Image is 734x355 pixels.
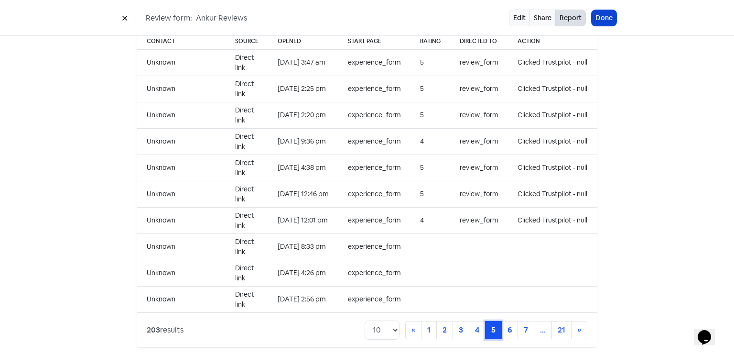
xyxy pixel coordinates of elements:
[508,181,597,207] td: Clicked Trustpilot - null
[268,181,338,207] td: [DATE] 12:46 pm
[450,181,508,207] td: review_form
[338,260,410,286] td: experience_form
[508,128,597,155] td: Clicked Trustpilot - null
[450,128,508,155] td: review_form
[268,207,338,233] td: [DATE] 12:01 pm
[508,49,597,76] td: Clicked Trustpilot - null
[338,128,410,155] td: experience_form
[137,233,226,260] td: Unknown
[508,33,597,50] th: Action
[450,33,508,50] th: Directed to
[137,155,226,181] td: Unknown
[226,128,268,155] td: Direct link
[508,155,597,181] td: Clicked Trustpilot - null
[592,10,616,26] button: Done
[501,321,518,339] a: 6
[338,102,410,128] td: experience_form
[268,102,338,128] td: [DATE] 2:20 pm
[226,76,268,102] td: Direct link
[137,76,226,102] td: Unknown
[268,260,338,286] td: [DATE] 4:26 pm
[338,233,410,260] td: experience_form
[450,49,508,76] td: review_form
[518,321,534,339] a: 7
[338,49,410,76] td: experience_form
[338,286,410,312] td: experience_form
[268,233,338,260] td: [DATE] 8:33 pm
[226,181,268,207] td: Direct link
[268,155,338,181] td: [DATE] 4:38 pm
[338,155,410,181] td: experience_form
[410,128,450,155] td: 4
[529,10,556,26] a: Share
[226,49,268,76] td: Direct link
[405,321,421,339] a: Previous
[509,10,530,26] a: Edit
[268,128,338,155] td: [DATE] 9:36 pm
[469,321,486,339] a: 4
[147,325,160,335] strong: 203
[137,49,226,76] td: Unknown
[453,321,469,339] a: 3
[226,207,268,233] td: Direct link
[137,102,226,128] td: Unknown
[450,155,508,181] td: review_form
[226,155,268,181] td: Direct link
[226,286,268,312] td: Direct link
[694,317,724,345] iframe: chat widget
[137,260,226,286] td: Unknown
[436,321,453,339] a: 2
[226,33,268,50] th: Source
[421,321,437,339] a: 1
[508,102,597,128] td: Clicked Trustpilot - null
[410,102,450,128] td: 5
[268,33,338,50] th: Opened
[268,286,338,312] td: [DATE] 2:56 pm
[338,76,410,102] td: experience_form
[137,33,226,50] th: Contact
[450,102,508,128] td: review_form
[508,76,597,102] td: Clicked Trustpilot - null
[137,207,226,233] td: Unknown
[450,76,508,102] td: review_form
[410,207,450,233] td: 4
[410,49,450,76] td: 5
[410,181,450,207] td: 5
[338,207,410,233] td: experience_form
[410,155,450,181] td: 5
[410,76,450,102] td: 5
[450,207,508,233] td: review_form
[508,207,597,233] td: Clicked Trustpilot - null
[226,233,268,260] td: Direct link
[137,128,226,155] td: Unknown
[555,10,586,26] button: Report
[268,76,338,102] td: [DATE] 2:25 pm
[338,33,410,50] th: Start page
[551,321,572,339] a: 21
[137,286,226,312] td: Unknown
[577,325,581,335] span: »
[146,12,192,24] span: Review form:
[137,181,226,207] td: Unknown
[268,49,338,76] td: [DATE] 3:47 am
[534,321,552,339] a: ...
[411,325,415,335] span: «
[485,321,502,339] a: 5
[147,324,183,336] div: results
[226,260,268,286] td: Direct link
[338,181,410,207] td: experience_form
[410,33,450,50] th: Rating
[226,102,268,128] td: Direct link
[571,321,587,339] a: Next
